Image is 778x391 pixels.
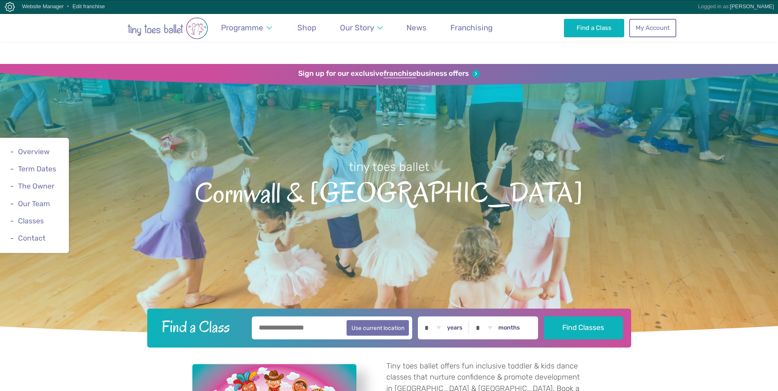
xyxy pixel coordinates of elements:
[18,234,46,242] a: Contact
[498,324,520,332] label: months
[347,320,409,336] button: Use current location
[102,13,233,42] a: Go to home page
[18,200,50,208] a: Our Team
[18,217,44,225] a: Classes
[450,23,493,32] span: Franchising
[447,324,463,332] label: years
[403,18,431,37] a: News
[340,23,374,32] span: Our Story
[18,182,55,191] a: The Owner
[336,18,386,37] a: Our Story
[564,19,624,37] a: Find a Class
[447,18,497,37] a: Franchising
[294,18,320,37] a: Shop
[349,160,429,174] small: tiny toes ballet
[18,148,50,156] a: Overview
[629,19,676,37] a: My Account
[383,69,416,78] strong: franchise
[544,316,623,339] button: Find Classes
[297,23,316,32] span: Shop
[221,23,263,32] span: Programme
[14,175,764,208] span: Cornwall & [GEOGRAPHIC_DATA]
[18,165,56,173] a: Term Dates
[298,69,480,78] a: Sign up for our exclusivefranchisebusiness offers
[406,23,427,32] span: News
[155,316,246,337] h2: Find a Class
[102,17,233,39] img: tiny toes ballet
[217,18,276,37] a: Programme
